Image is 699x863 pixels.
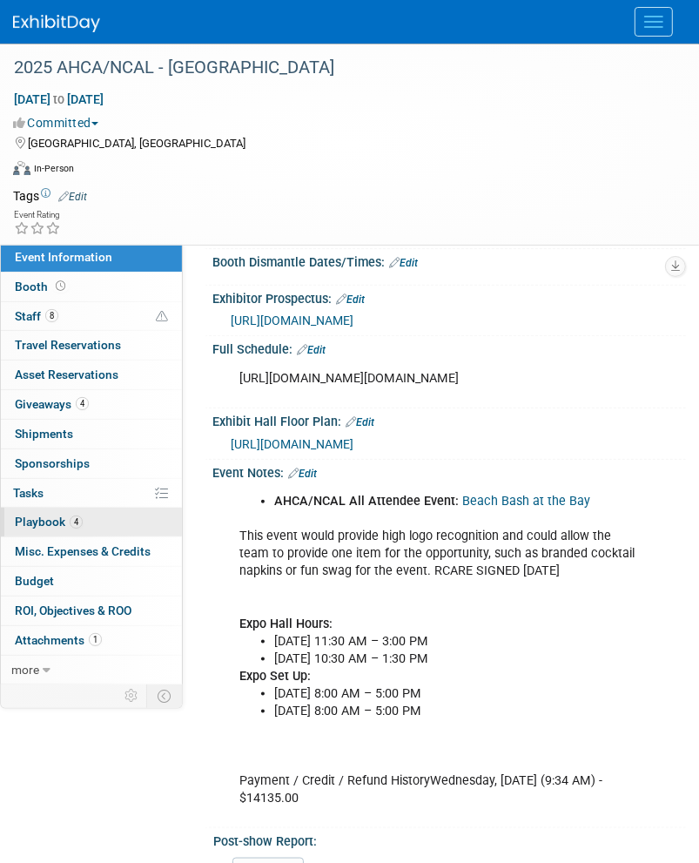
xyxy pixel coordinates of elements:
[13,187,87,205] td: Tags
[15,397,89,411] span: Giveaways
[1,302,182,331] a: Staff8
[45,309,58,322] span: 8
[1,626,182,655] a: Attachments1
[50,92,67,106] span: to
[89,633,102,646] span: 1
[1,597,182,625] a: ROI, Objectives & ROO
[297,344,326,356] a: Edit
[15,633,102,647] span: Attachments
[239,669,311,684] b: Expo Set Up:
[15,280,69,293] span: Booth
[227,361,654,396] div: [URL][DOMAIN_NAME][DOMAIN_NAME]
[389,257,418,269] a: Edit
[274,685,643,703] li: [DATE] 8:00 AM – 5:00 PM
[15,367,118,381] span: Asset Reservations
[15,515,83,529] span: Playbook
[1,508,182,536] a: Playbook4
[1,479,182,508] a: Tasks
[70,516,83,529] span: 4
[1,390,182,419] a: Giveaways4
[336,293,365,306] a: Edit
[274,703,643,720] li: [DATE] 8:00 AM – 5:00 PM
[15,574,54,588] span: Budget
[231,314,353,327] a: [URL][DOMAIN_NAME]
[13,15,100,32] img: ExhibitDay
[1,361,182,389] a: Asset Reservations
[212,336,686,359] div: Full Schedule:
[117,684,147,707] td: Personalize Event Tab Strip
[15,309,58,323] span: Staff
[33,162,74,175] div: In-Person
[288,468,317,480] a: Edit
[1,656,182,684] a: more
[15,338,121,352] span: Travel Reservations
[231,437,353,451] a: [URL][DOMAIN_NAME]
[58,191,87,203] a: Edit
[274,494,459,509] b: AHCA/NCAL All Attendee Event:
[147,684,183,707] td: Toggle Event Tabs
[11,663,39,677] span: more
[13,486,44,500] span: Tasks
[52,280,69,293] span: Booth not reserved yet
[15,250,112,264] span: Event Information
[1,243,182,272] a: Event Information
[156,309,168,325] span: Potential Scheduling Conflict -- at least one attendee is tagged in another overlapping event.
[15,544,151,558] span: Misc. Expenses & Credits
[28,137,245,150] span: [GEOGRAPHIC_DATA], [GEOGRAPHIC_DATA]
[239,617,333,631] b: Expo Hall Hours:
[1,537,182,566] a: Misc. Expenses & Credits
[274,651,643,668] li: [DATE] 10:30 AM – 1:30 PM
[1,273,182,301] a: Booth
[212,460,686,482] div: Event Notes:
[15,456,90,470] span: Sponsorships
[76,397,89,410] span: 4
[212,408,686,431] div: Exhibit Hall Floor Plan:
[1,449,182,478] a: Sponsorships
[212,249,686,272] div: Booth Dismantle Dates/Times:
[213,828,678,850] div: Post-show Report:
[212,286,686,308] div: Exhibitor Prospectus:
[462,494,590,509] a: Beach Bash at the Bay
[635,7,673,37] button: Menu
[346,416,374,428] a: Edit
[15,427,73,441] span: Shipments
[227,484,654,816] div: This event would provide high logo recognition and could allow the team to provide one item for t...
[13,114,105,131] button: Committed
[1,420,182,448] a: Shipments
[13,158,677,185] div: Event Format
[1,331,182,360] a: Travel Reservations
[8,52,664,84] div: 2025 AHCA/NCAL - [GEOGRAPHIC_DATA]
[15,603,131,617] span: ROI, Objectives & ROO
[274,633,643,651] li: [DATE] 11:30 AM – 3:00 PM
[14,211,61,219] div: Event Rating
[13,161,30,175] img: Format-Inperson.png
[1,567,182,596] a: Budget
[13,91,104,107] span: [DATE] [DATE]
